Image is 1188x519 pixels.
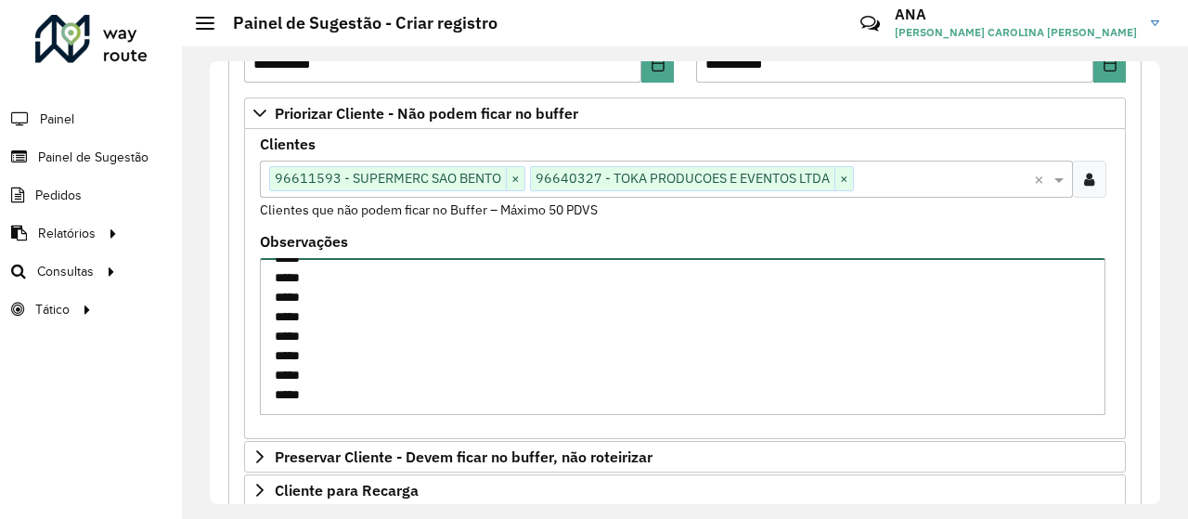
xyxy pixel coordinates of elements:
span: Priorizar Cliente - Não podem ficar no buffer [275,106,578,121]
span: Clear all [1034,168,1050,190]
span: 96640327 - TOKA PRODUCOES E EVENTOS LTDA [531,167,834,189]
span: Preservar Cliente - Devem ficar no buffer, não roteirizar [275,449,652,464]
a: Preservar Cliente - Devem ficar no buffer, não roteirizar [244,441,1126,473]
h3: ANA [895,6,1137,23]
a: Priorizar Cliente - Não podem ficar no buffer [244,97,1126,129]
span: Painel [40,110,74,129]
span: Pedidos [35,186,82,205]
small: Clientes que não podem ficar no Buffer – Máximo 50 PDVS [260,201,598,218]
span: × [834,168,853,190]
label: Clientes [260,133,316,155]
label: Observações [260,230,348,253]
span: Painel de Sugestão [38,148,148,167]
button: Choose Date [1093,45,1126,83]
span: [PERSON_NAME] CAROLINA [PERSON_NAME] [895,24,1137,41]
button: Choose Date [641,45,674,83]
span: Relatórios [38,224,96,243]
h2: Painel de Sugestão - Criar registro [214,13,497,33]
span: × [506,168,524,190]
span: Consultas [37,262,94,281]
span: Tático [35,300,70,319]
a: Cliente para Recarga [244,474,1126,506]
span: 96611593 - SUPERMERC SAO BENTO [270,167,506,189]
span: Cliente para Recarga [275,483,419,498]
a: Contato Rápido [850,4,890,44]
div: Priorizar Cliente - Não podem ficar no buffer [244,129,1126,439]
